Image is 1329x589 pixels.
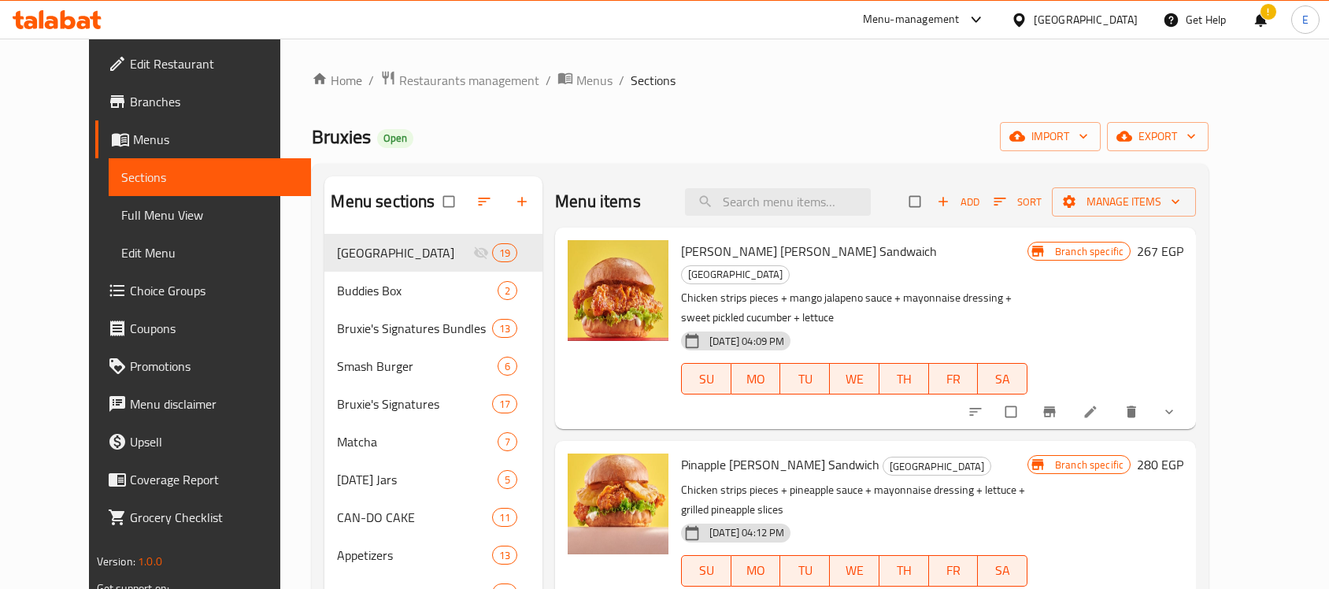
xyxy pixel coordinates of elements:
button: TH [879,555,929,587]
span: Choice Groups [130,281,298,300]
span: Grocery Checklist [130,508,298,527]
button: SA [978,555,1027,587]
a: Sections [109,158,311,196]
div: items [492,395,517,413]
span: Sort items [983,190,1052,214]
span: SA [984,368,1021,391]
div: items [492,319,517,338]
a: Edit menu item [1083,404,1101,420]
span: TU [787,559,824,582]
div: items [492,243,517,262]
div: Matcha7 [324,423,542,461]
span: Sections [121,168,298,187]
span: [PERSON_NAME] [PERSON_NAME] Sandwaich [681,239,937,263]
span: Appetizers [337,546,491,565]
span: MO [738,368,775,391]
div: [GEOGRAPHIC_DATA] [1034,11,1138,28]
span: Version: [97,551,135,572]
svg: Show Choices [1161,404,1177,420]
span: TU [787,368,824,391]
div: items [492,508,517,527]
a: Coverage Report [95,461,311,498]
span: Coverage Report [130,470,298,489]
a: Choice Groups [95,272,311,309]
div: CAN-DO CAKE11 [324,498,542,536]
span: Restaurants management [399,71,539,90]
span: FR [935,368,972,391]
span: WE [836,368,873,391]
span: Pinapple [PERSON_NAME] Sandwich [681,453,879,476]
div: items [498,470,517,489]
button: import [1000,122,1101,151]
div: Ramadan Jars [337,470,498,489]
div: items [498,357,517,376]
span: Bruxie's Signatures Bundles [337,319,491,338]
div: items [492,546,517,565]
span: Bruxie's Signatures [337,395,491,413]
span: 13 [493,321,516,336]
span: 17 [493,397,516,412]
button: TU [780,363,830,395]
button: show more [1152,395,1190,429]
span: FR [935,559,972,582]
a: Promotions [95,347,311,385]
span: [GEOGRAPHIC_DATA] [337,243,472,262]
span: Sections [631,71,676,90]
a: Home [312,71,362,90]
span: Select section [900,187,933,217]
div: Appetizers13 [324,536,542,574]
span: Edit Menu [121,243,298,262]
button: WE [830,363,879,395]
div: Matcha [337,432,498,451]
span: Sort [994,193,1042,211]
span: 2 [498,283,516,298]
h6: 280 EGP [1137,454,1183,476]
span: 11 [493,510,516,525]
div: Nashville [681,265,790,284]
div: Buddies Box2 [324,272,542,309]
div: Smash Burger6 [324,347,542,385]
img: Pinapple Nash Sandwich [568,454,668,554]
div: Nashville [883,457,991,476]
button: sort-choices [958,395,996,429]
div: Menu-management [863,10,960,29]
span: SA [984,559,1021,582]
p: Chicken strips pieces + pineapple sauce + mayonnaise dressing + lettuce + grilled pineapple slices [681,480,1027,520]
span: 13 [493,548,516,563]
span: WE [836,559,873,582]
span: [DATE] 04:09 PM [703,334,790,349]
span: Manage items [1064,192,1183,212]
img: Mango Jalapeno Nash Sandwaich [568,240,668,341]
div: Nashville [337,243,472,262]
span: SU [688,368,725,391]
div: [GEOGRAPHIC_DATA]19 [324,234,542,272]
h2: Menu items [555,190,641,213]
span: Sort sections [467,184,505,219]
span: [GEOGRAPHIC_DATA] [682,265,789,283]
button: SA [978,363,1027,395]
a: Coupons [95,309,311,347]
button: Add section [505,184,542,219]
span: 1.0.0 [138,551,162,572]
span: Smash Burger [337,357,498,376]
button: MO [731,363,781,395]
button: TU [780,555,830,587]
button: Sort [990,190,1046,214]
button: export [1107,122,1209,151]
p: Chicken strips pieces + mango jalapeno sauce + mayonnaise dressing + sweet pickled cucumber + let... [681,288,1027,328]
div: Bruxie's Signatures17 [324,385,542,423]
span: Full Menu View [121,206,298,224]
div: Bruxie's Signatures Bundles13 [324,309,542,347]
span: Open [377,132,413,145]
a: Edit Menu [109,234,311,272]
span: 19 [493,246,516,261]
button: Manage items [1052,187,1196,217]
button: FR [929,555,979,587]
span: CAN-DO CAKE [337,508,491,527]
span: 5 [498,472,516,487]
